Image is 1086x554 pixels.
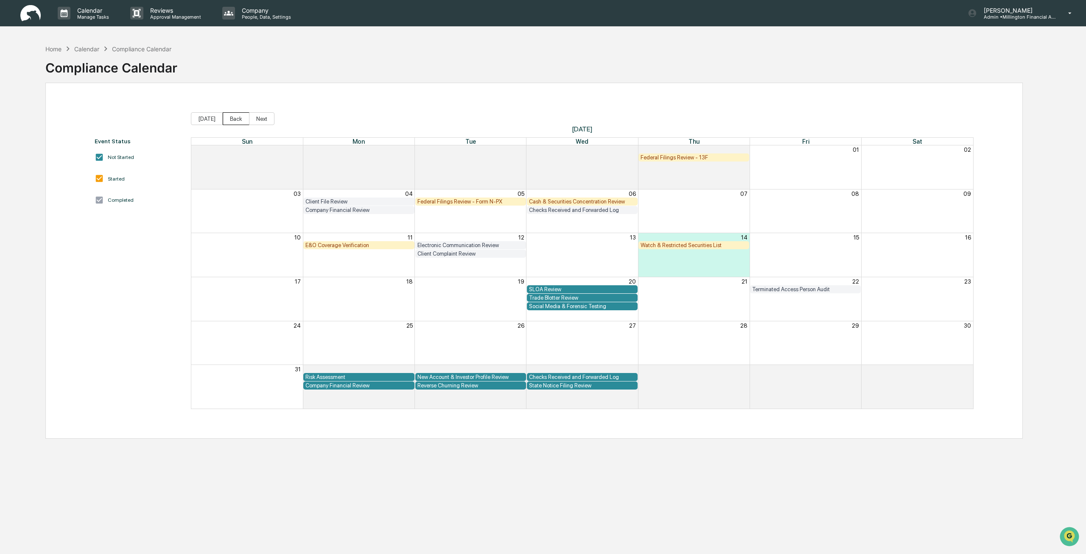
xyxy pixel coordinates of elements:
span: Preclearance [17,106,55,115]
button: 27 [294,146,301,153]
button: 29 [517,146,524,153]
a: Powered byPylon [60,143,103,150]
div: E&O Coverage Verification [305,242,412,248]
button: 30 [629,146,636,153]
button: 28 [406,146,413,153]
div: Compliance Calendar [45,53,177,75]
div: SLOA Review [529,286,635,292]
div: Completed [108,197,134,203]
div: New Account & Investor Profile Review [417,374,524,380]
span: Tue [465,138,476,145]
button: 07 [740,190,747,197]
button: 23 [964,278,971,285]
button: 14 [741,234,747,241]
span: Wed [576,138,588,145]
div: Event Status [95,138,182,145]
div: Federal Filings Review - 13F [641,154,747,161]
div: Home [45,45,62,53]
button: 13 [630,234,636,241]
div: Not Started [108,154,134,160]
button: 12 [518,234,524,241]
button: 28 [740,322,747,329]
div: Compliance Calendar [112,45,171,53]
div: Start new chat [29,64,139,73]
button: [DATE] [191,112,223,125]
p: Company [235,7,295,14]
div: 🔎 [8,123,15,130]
div: Month View [191,137,973,409]
button: 03 [629,366,636,373]
button: 11 [408,234,413,241]
div: Terminated Access Person Audit [752,286,859,292]
button: 10 [294,234,301,241]
span: Fri [802,138,809,145]
button: 30 [964,322,971,329]
button: 22 [852,278,859,285]
button: 01 [853,146,859,153]
button: 18 [406,278,413,285]
div: Started [108,176,125,182]
button: 19 [518,278,524,285]
iframe: Open customer support [1059,526,1082,549]
button: Next [249,112,274,125]
span: Pylon [84,143,103,150]
button: 21 [742,278,747,285]
div: Checks Received and Forwarded Log [529,374,635,380]
button: 05 [852,366,859,373]
div: Risk Assessment [305,374,412,380]
button: 20 [629,278,636,285]
div: Social Media & Forensic Testing [529,303,635,309]
button: 04 [740,366,747,373]
button: 04 [405,190,413,197]
button: 17 [295,278,301,285]
div: 🗄️ [62,107,68,114]
p: Calendar [70,7,113,14]
button: 31 [742,146,747,153]
p: Reviews [143,7,205,14]
img: logo [20,5,41,22]
span: Sun [242,138,252,145]
p: People, Data, Settings [235,14,295,20]
p: [PERSON_NAME] [977,7,1056,14]
div: State Notice Filing Review [529,382,635,389]
div: Federal Filings Review - Form N-PX [417,198,524,205]
div: Calendar [74,45,99,53]
p: Admin • Millington Financial Advisors, LLC [977,14,1056,20]
div: Client Complaint Review [417,251,524,257]
button: 16 [965,234,971,241]
button: 08 [851,190,859,197]
button: 05 [518,190,524,197]
div: Cash & Securities Concentration Review [529,198,635,205]
button: 02 [517,366,524,373]
button: Back [223,112,249,125]
span: Thu [689,138,700,145]
button: 29 [852,322,859,329]
img: 1746055101610-c473b297-6a78-478c-a979-82029cc54cd1 [8,64,24,80]
button: 03 [294,190,301,197]
div: Reverse Churning Review [417,382,524,389]
input: Clear [22,38,140,47]
button: 01 [406,366,413,373]
a: 🖐️Preclearance [5,103,58,118]
span: Sat [912,138,922,145]
button: Start new chat [144,67,154,77]
span: Data Lookup [17,122,53,131]
button: 06 [629,190,636,197]
div: We're available if you need us! [29,73,107,80]
a: 🔎Data Lookup [5,119,57,134]
div: Company Financial Review [305,382,412,389]
button: 25 [406,322,413,329]
button: 31 [295,366,301,373]
button: 02 [964,146,971,153]
div: Watch & Restricted Securities List [641,242,747,248]
p: Approval Management [143,14,205,20]
button: 27 [629,322,636,329]
div: Trade Blotter Review [529,295,635,301]
div: Client File Review [305,198,412,205]
p: Manage Tasks [70,14,113,20]
div: 🖐️ [8,107,15,114]
span: Attestations [70,106,105,115]
div: Company Financial Review [305,207,412,213]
